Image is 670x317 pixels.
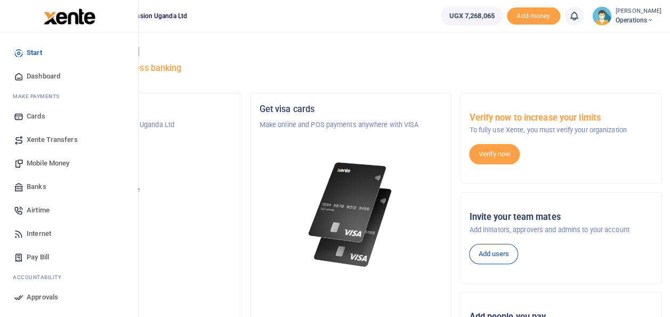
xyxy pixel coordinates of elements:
span: Mobile Money [27,158,69,169]
p: Your current account balance [50,185,233,195]
span: Start [27,47,42,58]
span: Banks [27,181,46,192]
a: Xente Transfers [9,128,130,152]
small: [PERSON_NAME] [616,7,661,16]
span: Xente Transfers [27,134,78,145]
h5: Verify now to increase your limits [469,113,652,123]
a: Mobile Money [9,152,130,175]
h5: Welcome to better business banking [41,63,661,74]
li: Ac [9,269,130,286]
a: Pay Bill [9,245,130,269]
a: Airtime [9,199,130,222]
span: Internet [27,228,51,239]
span: countability [21,273,61,281]
a: Dashboard [9,65,130,88]
a: Internet [9,222,130,245]
h5: Get visa cards [260,104,443,115]
p: Operations [50,161,233,172]
span: Operations [616,15,661,25]
a: Add users [469,244,518,264]
h5: Organization [50,104,233,115]
a: Approvals [9,286,130,309]
p: Add initiators, approvers and admins to your account [469,225,652,235]
span: Cards [27,111,45,122]
img: profile-user [592,6,611,26]
img: logo-large [44,9,95,25]
span: ake Payments [18,92,60,100]
h5: Invite your team mates [469,212,652,223]
p: To fully use Xente, you must verify your organization [469,125,652,136]
a: Verify now [469,144,520,164]
a: profile-user [PERSON_NAME] Operations [592,6,661,26]
li: Wallet ballance [437,6,506,26]
span: Airtime [27,205,50,216]
h4: Hello [PERSON_NAME] [41,46,661,58]
p: International Justice Mission Uganda Ltd [50,120,233,130]
li: M [9,88,130,105]
p: Make online and POS payments anywhere with VISA [260,120,443,130]
a: Start [9,41,130,65]
a: Cards [9,105,130,128]
span: Approvals [27,292,58,303]
a: UGX 7,268,065 [441,6,502,26]
span: UGX 7,268,065 [449,11,494,21]
a: logo-small logo-large logo-large [43,12,95,20]
img: xente-_physical_cards.png [305,156,397,274]
span: Pay Bill [27,252,49,263]
span: Add money [507,7,560,25]
a: Banks [9,175,130,199]
h5: UGX 7,268,065 [50,198,233,209]
span: Dashboard [27,71,60,82]
li: Toup your wallet [507,7,560,25]
a: Add money [507,11,560,19]
h5: Account [50,145,233,156]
